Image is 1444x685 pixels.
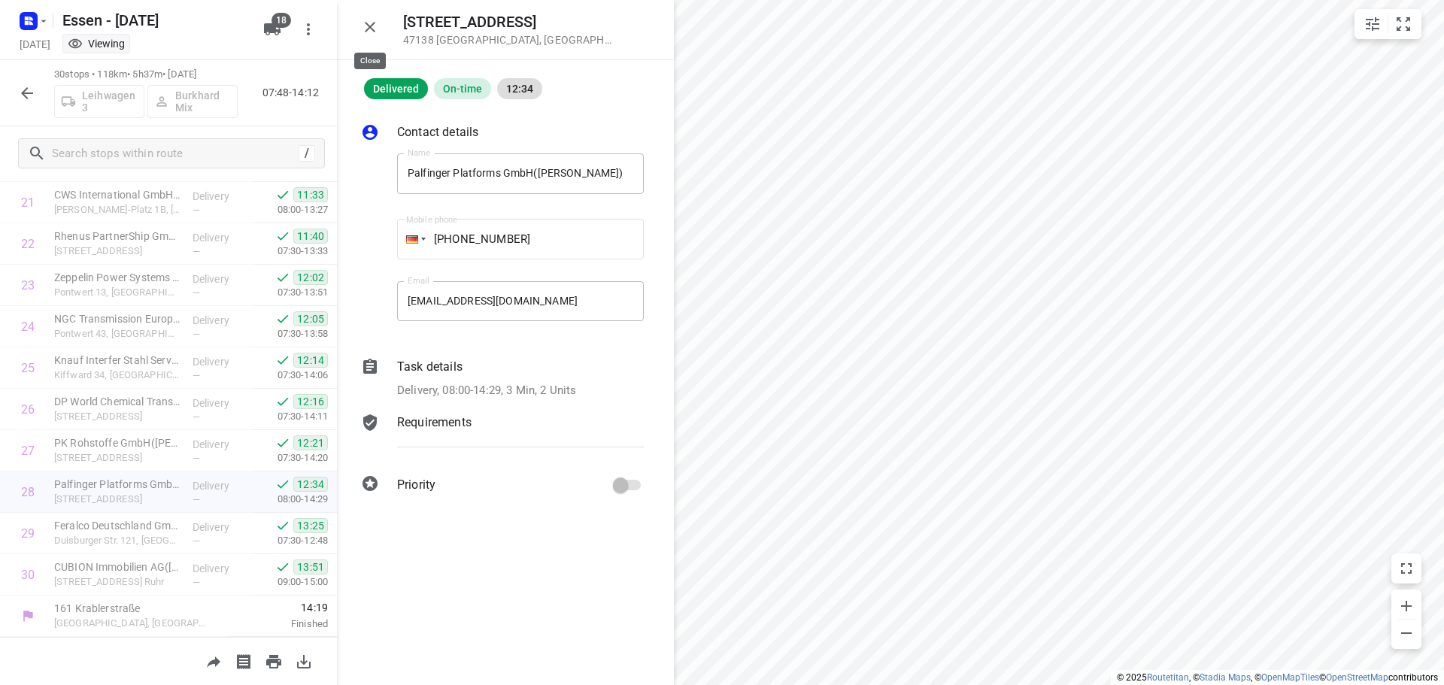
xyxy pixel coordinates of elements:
span: 12:21 [293,435,328,450]
p: 08:00-14:29 [253,492,328,507]
span: 12:34 [497,83,542,95]
span: — [193,577,200,588]
div: 29 [21,526,35,541]
svg: Done [275,229,290,244]
p: Palfinger Platforms GmbH(Sandra Birkenstock) [54,477,180,492]
p: Rhenus PartnerShip GmbH & Co. KG(Thomas Kaulbach) [54,229,180,244]
span: — [193,535,200,547]
span: — [193,329,200,340]
p: Finished [229,617,328,632]
p: Duisburger Str. 121, Duisburg [54,533,180,548]
button: Fit zoom [1388,9,1418,39]
p: Requirements [397,414,472,432]
p: Delivery [193,478,248,493]
svg: Done [275,518,290,533]
svg: Done [275,270,290,285]
span: Share route [199,653,229,668]
div: Task detailsDelivery, 08:00-14:29, 3 Min, 2 Units [361,358,644,399]
p: 07:30-13:58 [253,326,328,341]
div: Viewing [68,36,125,51]
span: 12:16 [293,394,328,409]
p: Pontwert 43, [GEOGRAPHIC_DATA] [54,326,180,341]
p: 161 Krablerstraße [54,601,211,616]
p: [STREET_ADDRESS] [54,409,180,424]
div: Requirements [361,414,644,459]
button: More [293,14,323,44]
div: 23 [21,278,35,292]
p: 07:48-14:12 [262,85,325,101]
a: OpenStreetMap [1326,672,1388,683]
div: / [299,145,315,162]
p: 07:30-13:51 [253,285,328,300]
span: On-time [434,83,491,95]
p: Akazienallee 65, Mülheim An Der Ruhr [54,574,180,590]
p: CUBION Immobilien AG(Stefan Orts) [54,559,180,574]
p: 07:30-14:20 [253,450,328,465]
p: 08:00-13:27 [253,202,328,217]
span: — [193,287,200,299]
span: — [193,494,200,505]
div: 22 [21,237,35,251]
span: — [193,453,200,464]
svg: Done [275,477,290,492]
p: Task details [397,358,463,376]
p: 47138 [GEOGRAPHIC_DATA] , [GEOGRAPHIC_DATA] [403,34,614,46]
div: 25 [21,361,35,375]
div: 30 [21,568,35,582]
label: Mobile phone [406,216,457,224]
p: DP World Chemical Transport GmbH([PERSON_NAME]) [54,394,180,409]
p: Knauf Interfer Stahl Service Center GmbH Werk (Marcel Hribsek) [54,353,180,368]
div: 28 [21,485,35,499]
svg: Done [275,311,290,326]
span: — [193,246,200,257]
span: — [193,205,200,216]
p: NGC Transmission Europe GmbH(Cornelia Jeckel) [54,311,180,326]
p: Am Alten Viehhof 28, Duisburg [54,492,180,507]
p: PK Rohstoffe GmbH(Wolfgang Brast ) [54,435,180,450]
div: 26 [21,402,35,417]
div: 24 [21,320,35,334]
p: Kiffward 34, [GEOGRAPHIC_DATA] [54,368,180,383]
div: 21 [21,195,35,210]
p: Delivery [193,561,248,576]
p: Priority [397,476,435,494]
span: 11:33 [293,187,328,202]
span: 12:14 [293,353,328,368]
div: small contained button group [1355,9,1421,39]
span: 12:05 [293,311,328,326]
p: Zeppelin Power Systems GmbH(Vicky Engelmann) [54,270,180,285]
div: 27 [21,444,35,458]
p: 07:30-13:33 [253,244,328,259]
span: 12:02 [293,270,328,285]
svg: Done [275,559,290,574]
span: 12:34 [293,477,328,492]
span: 13:51 [293,559,328,574]
p: 07:30-12:48 [253,533,328,548]
p: [STREET_ADDRESS] [54,450,180,465]
p: CWS International GmbH(Heike Donwald) [54,187,180,202]
p: Delivery [193,354,248,369]
p: Delivery [193,313,248,328]
input: 1 (702) 123-4567 [397,219,644,259]
p: Delivery [193,396,248,411]
button: Map settings [1358,9,1388,39]
span: Download route [289,653,319,668]
h5: [STREET_ADDRESS] [403,14,614,31]
p: 30 stops • 118km • 5h37m • [DATE] [54,68,238,82]
p: 07:30-14:06 [253,368,328,383]
a: OpenMapTiles [1261,672,1319,683]
span: Print shipping labels [229,653,259,668]
p: 07:30-14:11 [253,409,328,424]
input: Search stops within route [52,142,299,165]
p: Delivery [193,520,248,535]
svg: Done [275,394,290,409]
a: Stadia Maps [1200,672,1251,683]
span: 13:25 [293,518,328,533]
span: 14:19 [229,600,328,615]
p: Delivery [193,271,248,286]
p: Franz-Haniel-Platz 1B, Duisburg-ruhrort [54,202,180,217]
p: Contact details [397,123,478,141]
span: Print route [259,653,289,668]
svg: Done [275,353,290,368]
p: August-Hirsch-Straße 3, Duisburg [54,244,180,259]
